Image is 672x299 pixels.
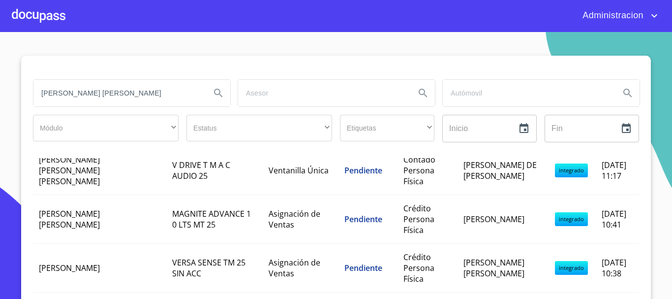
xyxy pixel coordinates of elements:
span: [DATE] 10:38 [602,257,626,279]
button: Search [411,81,435,105]
span: Crédito Persona Física [403,252,434,284]
span: Asignación de Ventas [269,257,320,279]
div: ​ [33,115,179,141]
span: VERSA SENSE TM 25 SIN ACC [172,257,245,279]
span: Asignación de Ventas [269,208,320,230]
span: [PERSON_NAME] [463,214,524,225]
span: Pendiente [344,263,382,273]
span: [PERSON_NAME] [PERSON_NAME] [39,208,100,230]
span: Administracion [575,8,648,24]
span: [DATE] 11:17 [602,160,626,181]
span: integrado [555,164,588,177]
span: Ventanilla Única [269,165,329,176]
span: [DATE] 10:41 [602,208,626,230]
span: Contado Persona Física [403,154,435,187]
span: [PERSON_NAME] [39,263,100,273]
span: MAGNITE ADVANCE 1 0 LTS MT 25 [172,208,251,230]
span: Crédito Persona Física [403,203,434,235]
span: Pendiente [344,214,382,225]
input: search [238,80,407,106]
button: Search [207,81,230,105]
span: [PERSON_NAME] DE [PERSON_NAME] [463,160,537,181]
button: Search [616,81,640,105]
span: V DRIVE T M A C AUDIO 25 [172,160,230,181]
span: integrado [555,261,588,275]
span: Pendiente [344,165,382,176]
span: [PERSON_NAME] [PERSON_NAME] [463,257,524,279]
input: search [33,80,203,106]
div: ​ [340,115,434,141]
span: [PERSON_NAME] [PERSON_NAME] [PERSON_NAME] [39,154,100,187]
button: account of current user [575,8,660,24]
input: search [443,80,612,106]
div: ​ [186,115,332,141]
span: integrado [555,212,588,226]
